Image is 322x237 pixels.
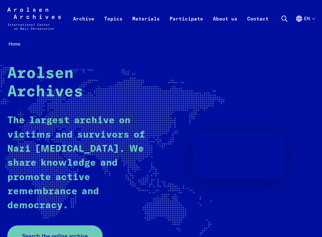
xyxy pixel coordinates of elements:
nav: Primary [68,6,273,31]
a: Topics [99,13,127,37]
p: The largest archive on victims and survivors of Nazi [MEDICAL_DATA]. We share knowledge and promo... [7,114,150,213]
a: Participate [165,13,208,37]
button: English, language selection [295,15,315,35]
a: Materials [127,13,165,37]
a: Contact [242,13,273,37]
nav: Breadcrumb [7,39,315,49]
a: About us [208,13,242,37]
strong: Arolsen Archives [7,66,83,100]
span: Home [9,41,20,47]
a: Archive [68,13,99,37]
